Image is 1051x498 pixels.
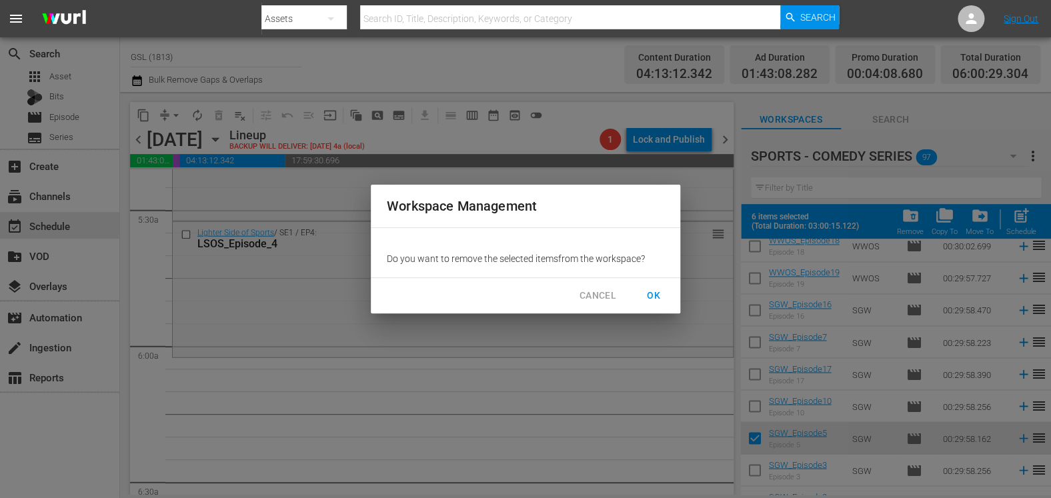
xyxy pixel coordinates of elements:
p: Do you want to remove the selected item s from the workspace? [387,252,664,265]
button: CANCEL [569,283,627,308]
span: CANCEL [580,287,616,304]
span: OK [643,287,664,304]
span: menu [8,11,24,27]
img: ans4CAIJ8jUAAAAAAAAAAAAAAAAAAAAAAAAgQb4GAAAAAAAAAAAAAAAAAAAAAAAAJMjXAAAAAAAAAAAAAAAAAAAAAAAAgAT5G... [32,3,96,35]
h2: Workspace Management [387,195,664,217]
button: OK [632,283,675,308]
a: Sign Out [1004,13,1038,24]
span: Search [800,5,836,29]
